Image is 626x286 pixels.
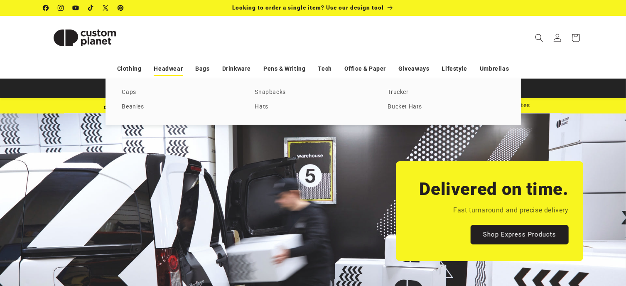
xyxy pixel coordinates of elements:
[233,4,384,11] span: Looking to order a single item? Use our design tool
[453,205,569,217] p: Fast turnaround and precise delivery
[43,19,126,57] img: Custom Planet
[388,87,504,98] a: Trucker
[255,101,371,113] a: Hats
[195,62,209,76] a: Bags
[222,62,251,76] a: Drinkware
[318,62,331,76] a: Tech
[122,101,238,113] a: Beanies
[344,62,386,76] a: Office & Paper
[388,101,504,113] a: Bucket Hats
[398,62,429,76] a: Giveaways
[480,62,509,76] a: Umbrellas
[487,196,626,286] iframe: Chat Widget
[255,87,371,98] a: Snapbacks
[442,62,467,76] a: Lifestyle
[530,29,548,47] summary: Search
[117,62,142,76] a: Clothing
[471,225,569,244] a: Shop Express Products
[154,62,183,76] a: Headwear
[419,178,568,200] h2: Delivered on time.
[40,16,129,59] a: Custom Planet
[263,62,305,76] a: Pens & Writing
[122,87,238,98] a: Caps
